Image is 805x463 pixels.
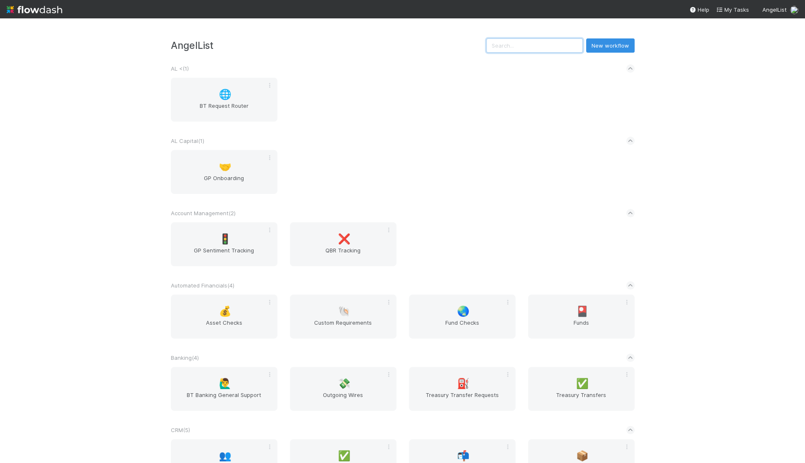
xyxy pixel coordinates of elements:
div: Help [689,5,709,14]
span: GP Onboarding [174,174,274,191]
button: New workflow [586,38,635,53]
span: 🐚 [338,306,350,317]
span: 🚦 [219,234,231,244]
a: 🐚Custom Requirements [290,295,396,338]
span: 🌏 [457,306,470,317]
span: 💰 [219,306,231,317]
span: 🌐 [219,89,231,100]
a: 🤝GP Onboarding [171,150,277,194]
a: ⛽Treasury Transfer Requests [409,367,516,411]
span: 📦 [576,450,589,461]
span: AL < ( 1 ) [171,65,189,72]
span: BT Request Router [174,102,274,118]
a: 💰Asset Checks [171,295,277,338]
img: avatar_1cceb0af-a10b-4354-bea8-7d06449b9c17.png [790,6,798,14]
span: BT Banking General Support [174,391,274,407]
span: 🎴 [576,306,589,317]
span: 🙋‍♂️ [219,378,231,389]
span: 📬 [457,450,470,461]
span: Automated Financials ( 4 ) [171,282,234,289]
span: Asset Checks [174,318,274,335]
span: GP Sentiment Tracking [174,246,274,263]
span: ⛽ [457,378,470,389]
a: 🚦GP Sentiment Tracking [171,222,277,266]
span: ✅ [576,378,589,389]
span: QBR Tracking [293,246,393,263]
span: Outgoing Wires [293,391,393,407]
span: Treasury Transfers [531,391,631,407]
a: 🙋‍♂️BT Banking General Support [171,367,277,411]
span: 🤝 [219,161,231,172]
span: CRM ( 5 ) [171,427,190,433]
h3: AngelList [171,40,486,51]
span: AngelList [762,6,787,13]
span: Funds [531,318,631,335]
a: 🌏Fund Checks [409,295,516,338]
a: 🎴Funds [528,295,635,338]
a: 💸Outgoing Wires [290,367,396,411]
a: 🌐BT Request Router [171,78,277,122]
span: AL Capital ( 1 ) [171,137,204,144]
span: My Tasks [716,6,749,13]
span: 👥 [219,450,231,461]
span: Fund Checks [412,318,512,335]
input: Search... [486,38,583,53]
span: Custom Requirements [293,318,393,335]
a: ✅Treasury Transfers [528,367,635,411]
span: Treasury Transfer Requests [412,391,512,407]
span: Banking ( 4 ) [171,354,199,361]
span: ❌ [338,234,350,244]
a: ❌QBR Tracking [290,222,396,266]
span: ✅ [338,450,350,461]
img: logo-inverted-e16ddd16eac7371096b0.svg [7,3,62,17]
span: 💸 [338,378,350,389]
a: My Tasks [716,5,749,14]
span: Account Management ( 2 ) [171,210,236,216]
